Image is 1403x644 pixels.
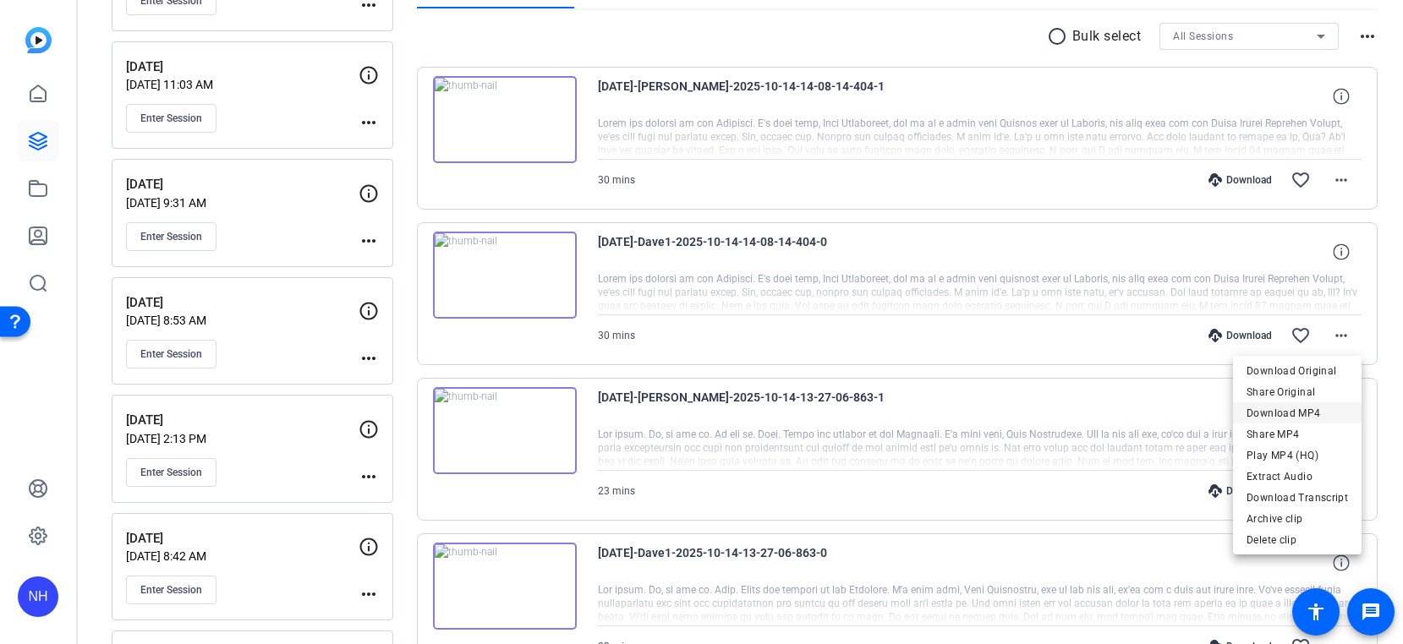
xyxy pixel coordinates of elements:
[1247,445,1348,465] span: Play MP4 (HQ)
[1247,487,1348,507] span: Download Transcript
[1247,360,1348,380] span: Download Original
[1247,508,1348,528] span: Archive clip
[1247,402,1348,423] span: Download MP4
[1247,423,1348,444] span: Share MP4
[1247,529,1348,549] span: Delete clip
[1247,381,1348,401] span: Share Original
[1247,466,1348,486] span: Extract Audio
